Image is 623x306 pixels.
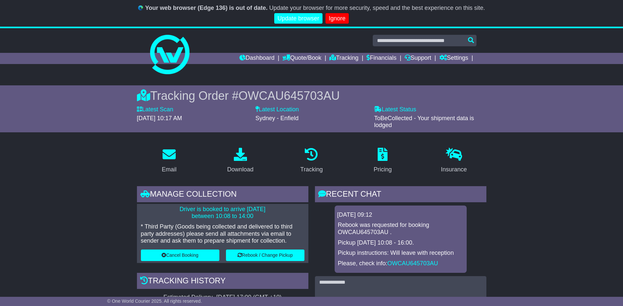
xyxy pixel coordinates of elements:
[338,260,463,267] p: Please, check info:
[141,206,304,220] p: Driver is booked to arrive [DATE] between 10:08 to 14:00
[437,145,471,176] a: Insurance
[216,294,282,301] div: [DATE] 17:00 (GMT +10)
[137,89,486,103] div: Tracking Order #
[256,115,299,121] span: Sydney - Enfield
[338,222,463,236] p: Rebook was requested for booking OWCAU645703AU .
[141,223,304,245] p: * Third Party (Goods being collected and delivered to third party addresses) please send all atta...
[374,115,474,129] span: ToBeCollected - Your shipment data is lodged
[107,298,202,304] span: © One World Courier 2025. All rights reserved.
[315,186,486,204] div: RECENT CHAT
[137,273,308,291] div: Tracking history
[145,5,268,11] b: Your web browser (Edge 136) is out of date.
[325,13,349,24] a: Ignore
[441,165,467,174] div: Insurance
[141,250,219,261] button: Cancel Booking
[388,260,438,267] a: OWCAU645703AU
[162,165,176,174] div: Email
[439,53,468,64] a: Settings
[137,186,308,204] div: Manage collection
[256,106,299,113] label: Latest Location
[405,53,431,64] a: Support
[157,145,181,176] a: Email
[296,145,327,176] a: Tracking
[338,250,463,257] p: Pickup instructions: Will leave with reception
[239,53,275,64] a: Dashboard
[137,294,308,301] div: Estimated Delivery -
[367,53,396,64] a: Financials
[238,89,340,102] span: OWCAU645703AU
[337,211,464,219] div: [DATE] 09:12
[369,145,396,176] a: Pricing
[374,106,416,113] label: Latest Status
[274,13,323,24] a: Update browser
[227,165,254,174] div: Download
[269,5,485,11] span: Update your browser for more security, speed and the best experience on this site.
[374,165,392,174] div: Pricing
[137,106,173,113] label: Latest Scan
[329,53,358,64] a: Tracking
[338,239,463,247] p: Pickup [DATE] 10:08 - 16:00.
[282,53,321,64] a: Quote/Book
[137,115,182,121] span: [DATE] 10:17 AM
[300,165,323,174] div: Tracking
[226,250,304,261] button: Rebook / Change Pickup
[223,145,258,176] a: Download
